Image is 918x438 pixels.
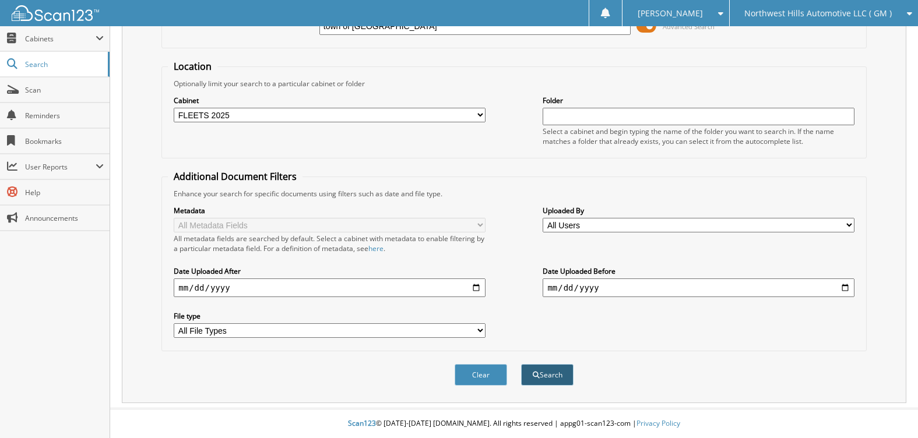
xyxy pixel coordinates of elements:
[168,189,860,199] div: Enhance your search for specific documents using filters such as date and file type.
[174,96,485,105] label: Cabinet
[168,79,860,89] div: Optionally limit your search to a particular cabinet or folder
[25,136,104,146] span: Bookmarks
[860,382,918,438] iframe: Chat Widget
[663,22,715,31] span: Advanced Search
[25,213,104,223] span: Announcements
[543,266,854,276] label: Date Uploaded Before
[168,170,303,183] legend: Additional Document Filters
[25,85,104,95] span: Scan
[543,278,854,297] input: end
[174,206,485,216] label: Metadata
[521,364,574,386] button: Search
[368,243,384,253] a: here
[174,278,485,297] input: start
[25,188,104,197] span: Help
[543,96,854,105] label: Folder
[174,311,485,321] label: File type
[25,34,96,44] span: Cabinets
[25,162,96,172] span: User Reports
[174,266,485,276] label: Date Uploaded After
[25,111,104,121] span: Reminders
[174,234,485,253] div: All metadata fields are searched by default. Select a cabinet with metadata to enable filtering b...
[25,59,102,69] span: Search
[638,10,703,17] span: [PERSON_NAME]
[455,364,507,386] button: Clear
[110,409,918,438] div: © [DATE]-[DATE] [DOMAIN_NAME]. All rights reserved | appg01-scan123-com |
[543,206,854,216] label: Uploaded By
[12,5,99,21] img: scan123-logo-white.svg
[348,418,376,428] span: Scan123
[168,60,217,73] legend: Location
[543,126,854,146] div: Select a cabinet and begin typing the name of the folder you want to search in. If the name match...
[636,418,680,428] a: Privacy Policy
[744,10,892,17] span: Northwest Hills Automotive LLC ( GM )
